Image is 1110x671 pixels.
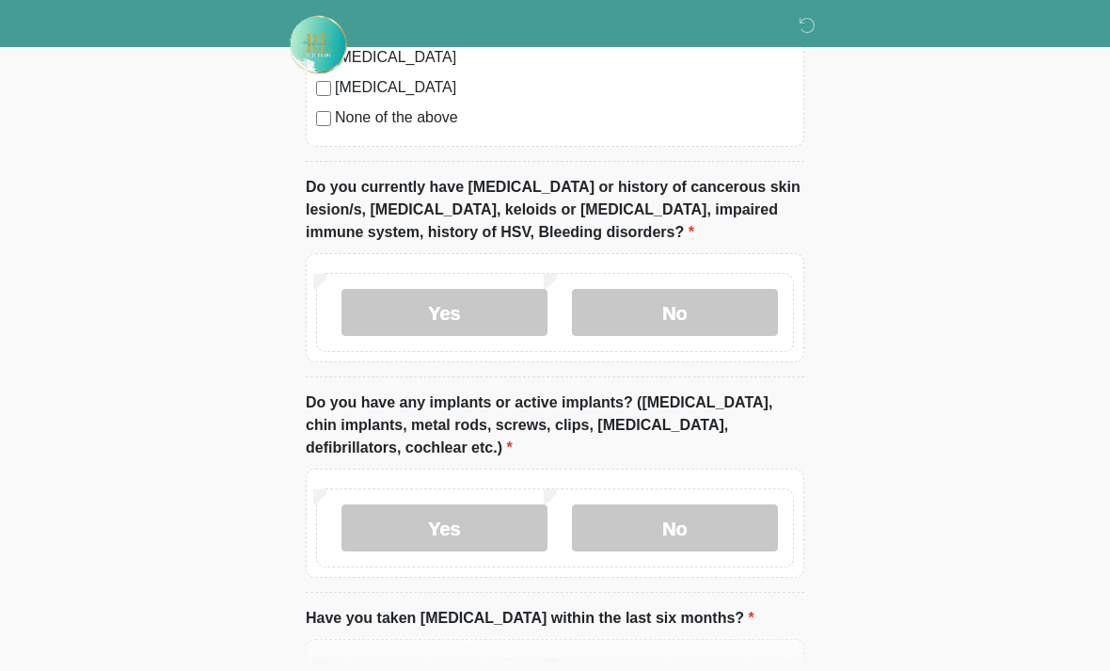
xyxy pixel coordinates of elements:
img: Rehydrate Aesthetics & Wellness Logo [287,14,349,76]
label: Have you taken [MEDICAL_DATA] within the last six months? [306,608,754,631]
label: Yes [341,505,547,552]
label: No [572,505,778,552]
label: No [572,290,778,337]
label: None of the above [335,107,794,130]
label: Do you currently have [MEDICAL_DATA] or history of cancerous skin lesion/s, [MEDICAL_DATA], keloi... [306,177,804,245]
label: Do you have any implants or active implants? ([MEDICAL_DATA], chin implants, metal rods, screws, ... [306,392,804,460]
input: None of the above [316,112,331,127]
label: Yes [341,290,547,337]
